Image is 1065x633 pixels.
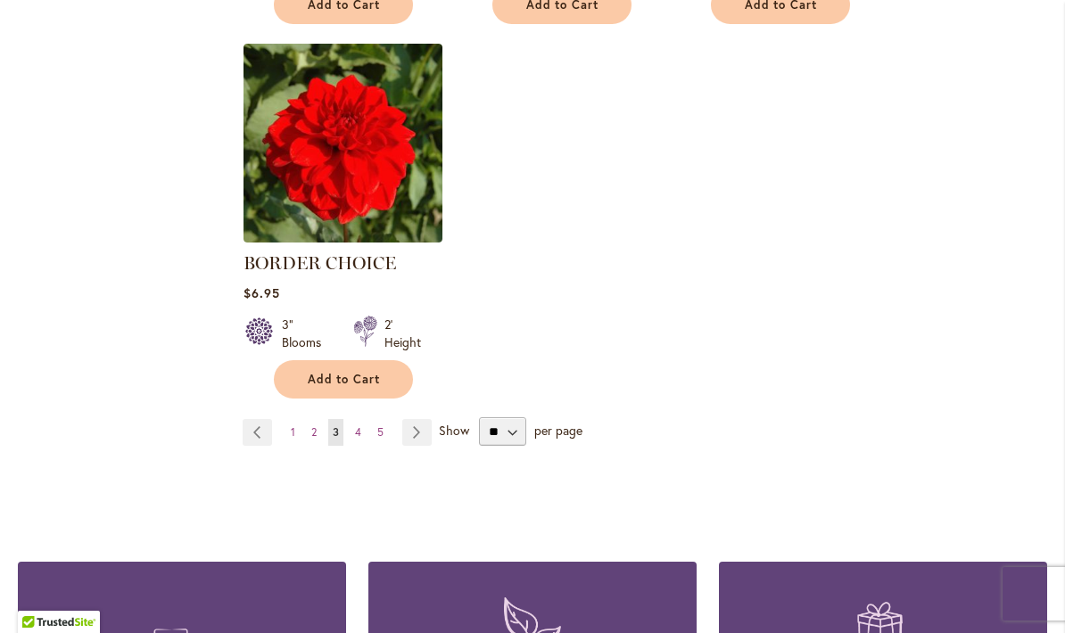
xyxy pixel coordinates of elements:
[244,229,442,246] a: BORDER CHOICE
[307,419,321,446] a: 2
[439,422,469,439] span: Show
[274,360,413,399] button: Add to Cart
[351,419,366,446] a: 4
[244,44,442,243] img: BORDER CHOICE
[13,570,63,620] iframe: Launch Accessibility Center
[534,422,582,439] span: per page
[244,252,396,274] a: BORDER CHOICE
[384,316,421,351] div: 2' Height
[244,284,280,301] span: $6.95
[333,425,339,439] span: 3
[308,372,381,387] span: Add to Cart
[373,419,388,446] a: 5
[311,425,317,439] span: 2
[377,425,384,439] span: 5
[286,419,300,446] a: 1
[355,425,361,439] span: 4
[291,425,295,439] span: 1
[282,316,332,351] div: 3" Blooms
